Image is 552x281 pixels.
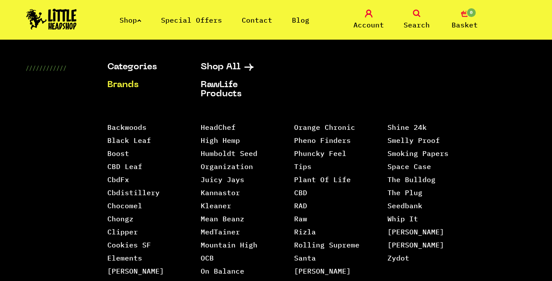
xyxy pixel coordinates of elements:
[200,214,244,223] a: Mean Beanz
[387,188,422,210] a: The Plug Seedbank
[387,136,439,145] a: Smelly Proof
[404,20,430,30] span: Search
[200,188,240,197] a: Kannastor
[294,214,307,223] a: Raw
[107,123,146,132] a: Backwoods
[120,16,141,24] a: Shop
[294,149,346,171] a: Phuncky Feel Tips
[294,175,350,197] a: Plant Of Life CBD
[387,227,444,249] a: [PERSON_NAME] [PERSON_NAME]
[387,214,418,223] a: Whip It
[242,16,272,24] a: Contact
[200,201,231,210] a: Kleaner
[387,149,448,158] a: Smoking Papers
[200,227,240,236] a: MedTainer
[200,136,240,145] a: High Hemp
[107,136,151,145] a: Black Leaf
[26,9,77,30] img: Little Head Shop Logo
[292,16,309,24] a: Blog
[294,240,359,249] a: Rolling Supreme
[294,201,307,210] a: RAD
[107,227,137,236] a: Clipper
[443,10,487,30] a: 0 Basket
[161,16,222,24] a: Special Offers
[107,175,129,184] a: CbdFx
[387,254,409,262] a: Zydot
[294,123,355,132] a: Orange Chronic
[200,123,235,132] a: HeadChef
[200,63,272,72] a: Shop All
[107,240,151,249] a: Cookies SF
[294,227,315,236] a: Rizla
[452,20,478,30] span: Basket
[395,10,439,30] a: Search
[107,267,164,275] a: [PERSON_NAME]
[107,149,129,158] a: Boost
[107,162,142,171] a: CBD Leaf
[200,267,244,275] a: On Balance
[387,175,435,184] a: The Bulldog
[107,188,159,197] a: Cbdistillery
[200,240,257,249] a: Mountain High
[353,20,384,30] span: Account
[294,254,350,275] a: Santa [PERSON_NAME]
[200,175,244,184] a: Juicy Jays
[387,162,431,171] a: Space Case
[200,254,213,262] a: OCB
[294,136,350,145] a: Pheno Finders
[200,81,272,99] a: RawLife Products
[107,254,142,262] a: Elements
[107,201,142,210] a: Chocomel
[107,81,178,90] a: Brands
[107,214,133,223] a: Chongz
[387,123,426,132] a: Shine 24k
[200,149,257,171] a: Humboldt Seed Organization
[466,7,477,18] span: 0
[107,63,178,72] a: Categories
